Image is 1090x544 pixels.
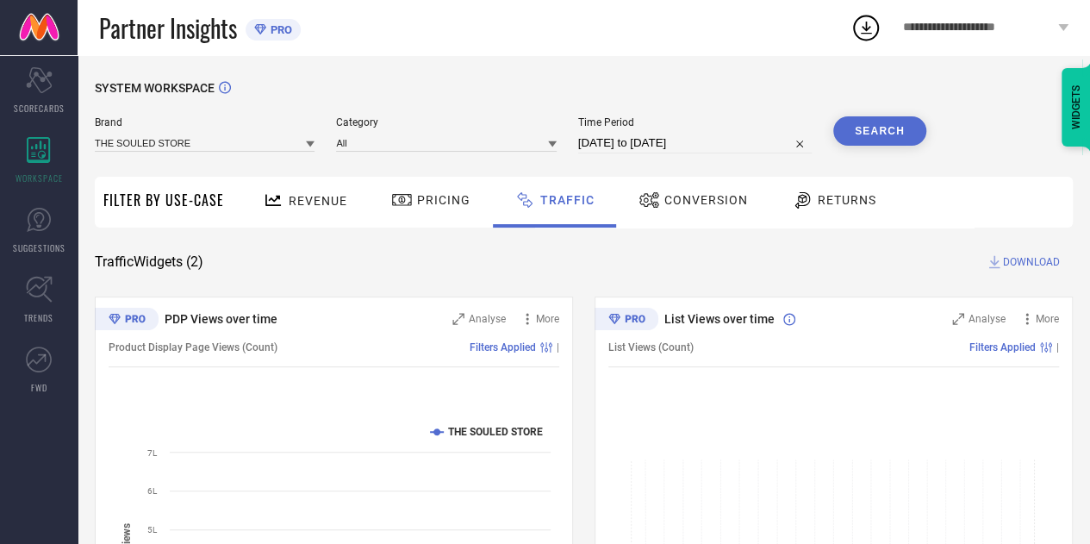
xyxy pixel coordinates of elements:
span: Analyse [469,313,506,325]
text: 5L [147,525,158,535]
span: Conversion [664,193,748,207]
span: More [536,313,559,325]
span: Product Display Page Views (Count) [109,341,277,353]
span: Time Period [578,116,812,128]
span: PDP Views over time [165,312,277,326]
span: FWD [31,381,47,394]
span: PRO [266,23,292,36]
span: | [557,341,559,353]
input: Select time period [578,133,812,153]
span: SYSTEM WORKSPACE [95,81,215,95]
span: Category [336,116,556,128]
svg: Zoom [952,313,964,325]
button: Search [833,116,926,146]
svg: Zoom [452,313,464,325]
span: | [1056,341,1059,353]
span: Partner Insights [99,10,237,46]
span: Traffic [540,193,595,207]
span: TRENDS [24,311,53,324]
span: SCORECARDS [14,102,65,115]
span: Analyse [969,313,1006,325]
span: SUGGESTIONS [13,241,65,254]
span: Brand [95,116,315,128]
span: Filters Applied [470,341,536,353]
text: 7L [147,448,158,458]
text: 6L [147,486,158,496]
div: Open download list [850,12,881,43]
span: DOWNLOAD [1003,253,1060,271]
span: WORKSPACE [16,172,63,184]
span: Traffic Widgets ( 2 ) [95,253,203,271]
span: Returns [818,193,876,207]
span: List Views over time [664,312,775,326]
text: THE SOULED STORE [448,426,543,438]
span: Pricing [417,193,470,207]
span: Filter By Use-Case [103,190,224,210]
span: List Views (Count) [608,341,694,353]
span: More [1036,313,1059,325]
span: Filters Applied [969,341,1036,353]
span: Revenue [289,194,347,208]
div: Premium [95,308,159,334]
div: Premium [595,308,658,334]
